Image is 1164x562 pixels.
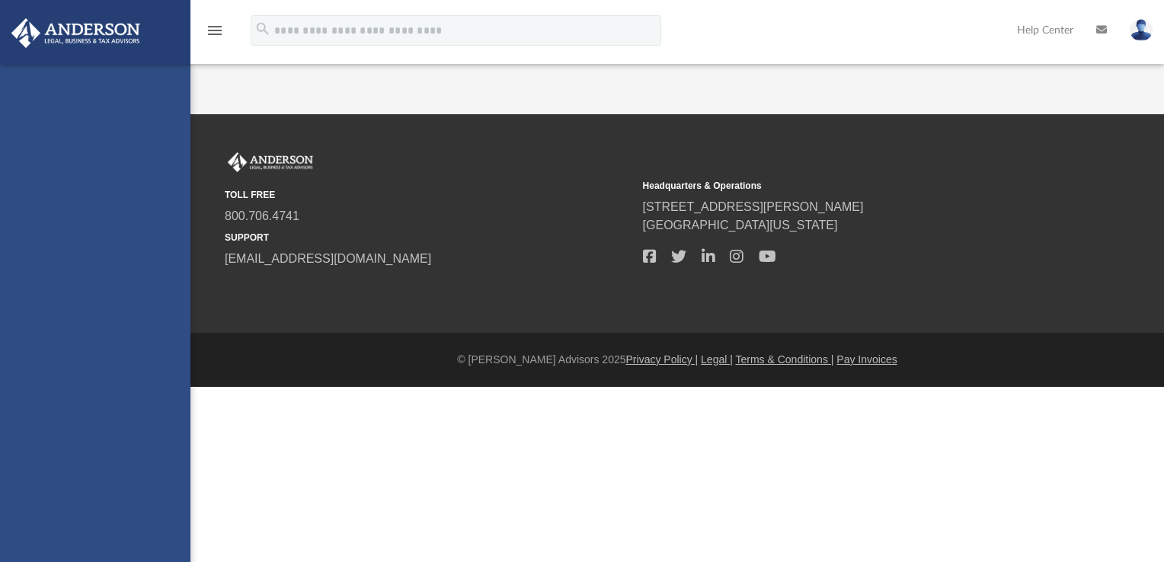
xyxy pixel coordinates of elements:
[7,18,145,48] img: Anderson Advisors Platinum Portal
[190,352,1164,368] div: © [PERSON_NAME] Advisors 2025
[225,231,632,244] small: SUPPORT
[254,21,271,37] i: search
[626,353,699,366] a: Privacy Policy |
[225,252,431,265] a: [EMAIL_ADDRESS][DOMAIN_NAME]
[1130,19,1153,41] img: User Pic
[643,179,1050,193] small: Headquarters & Operations
[836,353,897,366] a: Pay Invoices
[643,219,838,232] a: [GEOGRAPHIC_DATA][US_STATE]
[206,29,224,40] a: menu
[643,200,864,213] a: [STREET_ADDRESS][PERSON_NAME]
[206,21,224,40] i: menu
[736,353,834,366] a: Terms & Conditions |
[225,152,316,172] img: Anderson Advisors Platinum Portal
[225,188,632,202] small: TOLL FREE
[701,353,733,366] a: Legal |
[225,209,299,222] a: 800.706.4741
